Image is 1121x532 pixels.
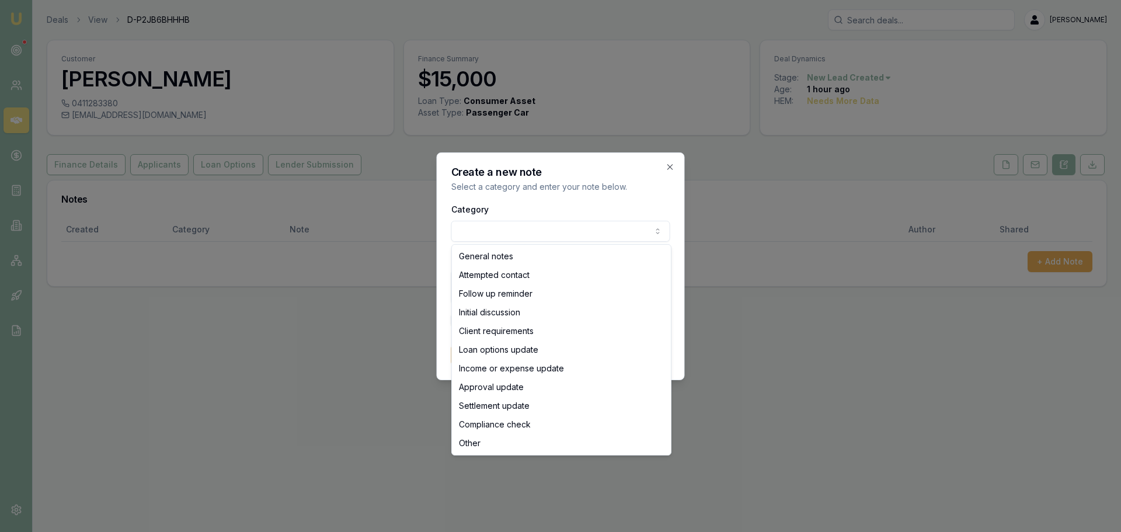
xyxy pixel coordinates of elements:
span: Approval update [459,381,524,393]
span: Other [459,437,481,449]
span: Compliance check [459,419,531,430]
span: Settlement update [459,400,530,412]
span: Income or expense update [459,363,564,374]
span: Client requirements [459,325,534,337]
span: Follow up reminder [459,288,532,300]
span: Loan options update [459,344,538,356]
span: Attempted contact [459,269,530,281]
span: General notes [459,251,513,262]
span: Initial discussion [459,307,520,318]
